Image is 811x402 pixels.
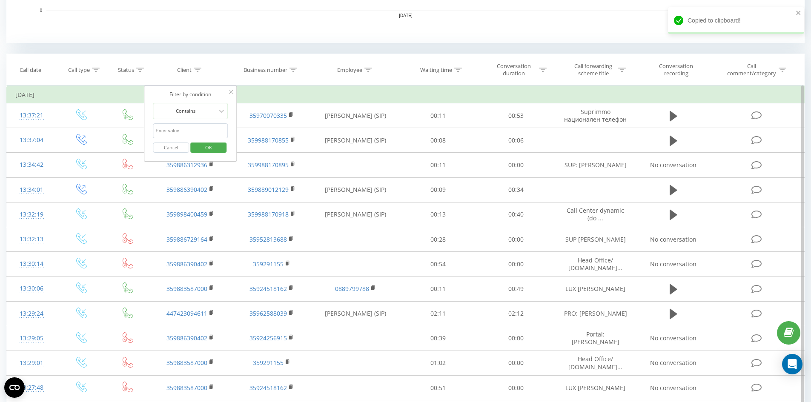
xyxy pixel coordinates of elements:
button: Open CMP widget [4,377,25,398]
td: 00:53 [477,103,555,128]
td: 00:08 [399,128,477,153]
td: 02:11 [399,301,477,326]
div: 13:30:06 [15,280,48,297]
div: Copied to clipboard! [668,7,804,34]
span: Head Office/ [DOMAIN_NAME]... [568,256,622,272]
td: [PERSON_NAME] (SIP) [312,202,399,227]
td: [PERSON_NAME] (SIP) [312,103,399,128]
td: 00:34 [477,177,555,202]
button: Cancel [153,143,189,153]
a: 35924518162 [249,384,287,392]
span: No conversation [650,260,696,268]
div: Open Intercom Messenger [782,354,802,374]
a: 35924256915 [249,334,287,342]
div: Call comment/category [727,63,777,77]
div: Conversation duration [491,63,537,77]
input: Enter value [153,123,228,138]
td: 00:54 [399,252,477,277]
div: 13:27:48 [15,379,48,396]
a: 359886390402 [166,334,207,342]
a: 35962588039 [249,309,287,317]
span: Head Office/ [DOMAIN_NAME]... [568,355,622,371]
a: 35970070335 [249,111,287,120]
a: 359988170918 [248,210,289,218]
td: 00:09 [399,177,477,202]
td: 00:49 [477,277,555,301]
div: 13:32:19 [15,206,48,223]
td: 01:02 [399,351,477,375]
td: 00:00 [477,376,555,400]
div: Employee [337,66,362,74]
a: 359883587000 [166,384,207,392]
a: 359889012129 [248,185,289,194]
div: Conversation recording [648,63,704,77]
div: 13:30:14 [15,256,48,272]
span: No conversation [650,161,696,169]
a: 359988170895 [248,161,289,169]
td: 00:11 [399,277,477,301]
td: 00:00 [477,351,555,375]
text: 0 [40,8,42,13]
a: 359988170855 [248,136,289,144]
td: 00:11 [399,153,477,177]
td: [DATE] [7,86,805,103]
div: 13:34:01 [15,182,48,198]
div: Call date [20,66,41,74]
a: 359886390402 [166,260,207,268]
span: OK [197,141,221,154]
div: Business number [244,66,287,74]
td: 00:40 [477,202,555,227]
div: Call forwarding scheme title [570,63,616,77]
span: No conversation [650,359,696,367]
td: 00:11 [399,103,477,128]
div: 13:29:01 [15,355,48,371]
td: SUP: [PERSON_NAME] [555,153,636,177]
td: [PERSON_NAME] (SIP) [312,177,399,202]
a: 359883587000 [166,359,207,367]
a: 359898400459 [166,210,207,218]
td: LUX [PERSON_NAME] [555,376,636,400]
a: 359886312936 [166,161,207,169]
td: PRO: [PERSON_NAME] [555,301,636,326]
div: 13:34:42 [15,157,48,173]
td: LUX [PERSON_NAME] [555,277,636,301]
a: 35924518162 [249,285,287,293]
span: No conversation [650,384,696,392]
text: [DATE] [399,13,413,18]
a: 359883587000 [166,285,207,293]
td: 00:06 [477,128,555,153]
td: 00:28 [399,227,477,252]
div: 13:29:05 [15,330,48,347]
td: 00:51 [399,376,477,400]
div: 13:32:13 [15,231,48,248]
td: Suprimmo национален телефон [555,103,636,128]
div: 13:37:04 [15,132,48,148]
td: 02:12 [477,301,555,326]
span: No conversation [650,334,696,342]
td: 00:00 [477,153,555,177]
div: Status [118,66,134,74]
a: 359291155 [253,359,284,367]
a: 447423094611 [166,309,207,317]
div: Filter by condition [153,90,228,99]
span: No conversation [650,235,696,243]
div: 13:29:24 [15,305,48,322]
td: 00:00 [477,326,555,351]
td: [PERSON_NAME] (SIP) [312,128,399,153]
a: 35952813688 [249,235,287,243]
td: 00:00 [477,252,555,277]
td: 00:39 [399,326,477,351]
a: 0889799788 [335,285,369,293]
a: 359886390402 [166,185,207,194]
div: Call type [68,66,90,74]
td: Portal: [PERSON_NAME] [555,326,636,351]
div: Waiting time [420,66,452,74]
button: OK [190,143,226,153]
a: 359291155 [253,260,284,268]
td: 00:13 [399,202,477,227]
a: 359886729164 [166,235,207,243]
td: SUP [PERSON_NAME] [555,227,636,252]
td: [PERSON_NAME] (SIP) [312,301,399,326]
button: close [796,9,802,17]
div: Client [177,66,192,74]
